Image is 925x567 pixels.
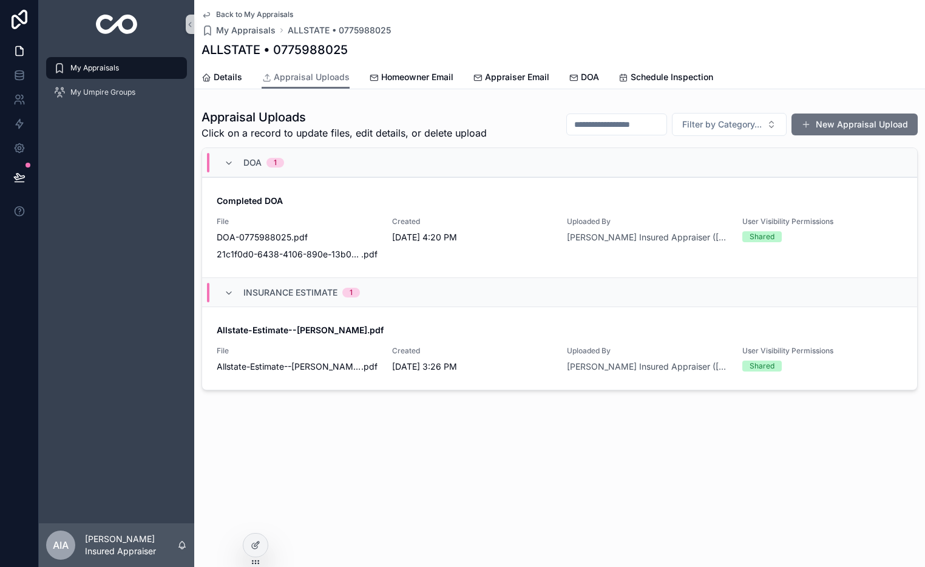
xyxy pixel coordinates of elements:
a: DOA [569,66,599,90]
a: Allstate-Estimate--[PERSON_NAME].pdfFileAllstate-Estimate--[PERSON_NAME].pdfCreated[DATE] 3:26 PM... [202,307,917,390]
span: My Umpire Groups [70,87,135,97]
div: Shared [750,231,774,242]
span: File [217,346,378,356]
span: Schedule Inspection [631,71,713,83]
span: Created [392,217,553,226]
div: 1 [274,158,277,168]
button: Select Button [672,113,787,136]
span: User Visibility Permissions [742,217,903,226]
a: Completed DOAFileDOA-0775988025.pdf21c1f0d0-6438-4106-890e-13b0a1bdc156-Unknown-(3).pdfCreated[DA... [202,177,917,277]
span: User Visibility Permissions [742,346,903,356]
span: Uploaded By [567,346,728,356]
span: Insurance Estimate [243,287,337,299]
div: Shared [750,361,774,372]
strong: Allstate-Estimate--[PERSON_NAME].pdf [217,325,384,335]
span: Click on a record to update files, edit details, or delete upload [202,126,487,140]
a: My Appraisals [202,24,276,36]
a: Appraisal Uploads [262,66,350,89]
div: scrollable content [39,49,194,119]
a: Homeowner Email [369,66,453,90]
span: .pdf [361,248,378,260]
a: My Umpire Groups [46,81,187,103]
span: DOA [243,157,262,169]
span: My Appraisals [70,63,119,73]
span: [DATE] 4:20 PM [392,231,553,243]
a: My Appraisals [46,57,187,79]
a: [PERSON_NAME] Insured Appraiser ([PERSON_NAME][EMAIL_ADDRESS][DOMAIN_NAME]) [567,361,728,373]
span: Back to My Appraisals [216,10,293,19]
span: DOA-0775988025 [217,231,291,243]
span: Appraiser Email [485,71,549,83]
span: Details [214,71,242,83]
span: Homeowner Email [381,71,453,83]
img: App logo [96,15,138,34]
span: 21c1f0d0-6438-4106-890e-13b0a1bdc156-Unknown-(3) [217,248,361,260]
span: File [217,217,378,226]
a: Schedule Inspection [618,66,713,90]
span: .pdf [361,361,378,373]
a: Appraiser Email [473,66,549,90]
a: Details [202,66,242,90]
div: 1 [350,288,353,297]
h1: ALLSTATE • 0775988025 [202,41,348,58]
span: Allstate-Estimate--[PERSON_NAME] [217,361,361,373]
span: [DATE] 3:26 PM [392,361,553,373]
span: My Appraisals [216,24,276,36]
strong: Completed DOA [217,195,283,206]
h1: Appraisal Uploads [202,109,487,126]
span: DOA [581,71,599,83]
button: New Appraisal Upload [791,114,918,135]
span: Uploaded By [567,217,728,226]
span: Created [392,346,553,356]
p: [PERSON_NAME] Insured Appraiser [85,533,177,557]
span: .pdf [291,231,308,243]
span: AIA [53,538,69,552]
a: [PERSON_NAME] Insured Appraiser ([PERSON_NAME][EMAIL_ADDRESS][DOMAIN_NAME]) [567,231,728,243]
span: Filter by Category... [682,118,762,131]
a: ALLSTATE • 0775988025 [288,24,391,36]
a: Back to My Appraisals [202,10,293,19]
span: Appraisal Uploads [274,71,350,83]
